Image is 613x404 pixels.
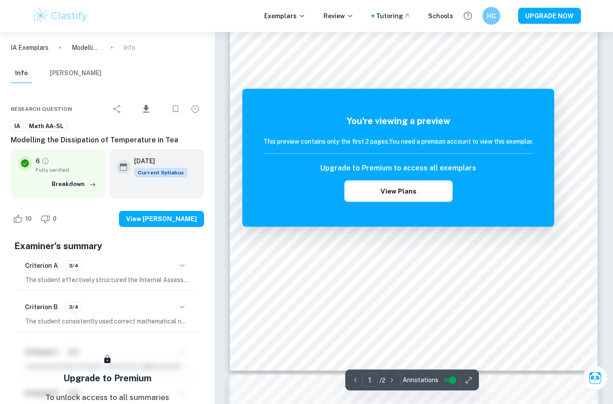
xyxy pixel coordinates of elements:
[25,302,58,312] h6: Criterion B
[134,168,188,178] span: Current Syllabus
[11,64,32,83] button: Info
[25,316,190,326] p: The student consistently used correct mathematical notation, symbols, and terminology throughout ...
[128,97,165,121] div: Download
[25,121,67,132] a: Math AA-SL
[123,43,135,53] p: Info
[11,105,72,113] span: Research question
[72,43,100,53] p: Modelling the Dissipation of Temperature in Tea
[323,11,354,21] p: Review
[263,137,533,146] h6: This preview contains only the first 2 pages. You need a premium account to view this exemplar.
[403,376,438,385] span: Annotations
[320,163,476,174] h6: Upgrade to Premium to access all exemplars
[108,100,126,118] div: Share
[518,8,581,24] button: UPGRADE NOW
[32,7,89,25] img: Clastify logo
[134,168,188,178] div: This exemplar is based on the current syllabus. Feel free to refer to it for inspiration/ideas wh...
[65,262,82,270] span: 3/4
[380,376,385,385] p: / 2
[11,135,204,145] h6: Modelling the Dissipation of Temperature in Tea
[41,157,49,165] a: Grade fully verified
[38,212,61,226] div: Dislike
[14,239,200,253] h5: Examiner's summary
[264,11,306,21] p: Exemplars
[36,156,40,166] p: 6
[486,11,497,21] h6: HC
[25,261,58,271] h6: Criterion A
[26,122,67,131] span: Math AA-SL
[11,212,37,226] div: Like
[119,211,204,227] button: View [PERSON_NAME]
[45,392,169,404] p: To unlock access to all summaries
[25,275,190,285] p: The student effectively structured the Internal Assessment (IA) by dividing the work into clearly...
[583,366,608,391] button: Ask Clai
[428,11,453,21] a: Schools
[344,181,452,202] button: View Plans
[49,178,98,191] button: Breakdown
[11,122,23,131] span: IA
[50,64,102,83] button: [PERSON_NAME]
[376,11,410,21] a: Tutoring
[48,214,61,223] span: 0
[460,8,475,24] button: Help and Feedback
[36,166,98,174] span: Fully verified
[11,121,24,132] a: IA
[167,100,184,118] div: Bookmark
[482,7,500,25] button: HC
[11,43,49,53] a: IA Exemplars
[63,372,151,385] h5: Upgrade to Premium
[65,303,82,311] span: 3/4
[20,214,37,223] span: 10
[186,100,204,118] div: Report issue
[134,156,180,166] h6: [DATE]
[263,114,533,128] h5: You're viewing a preview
